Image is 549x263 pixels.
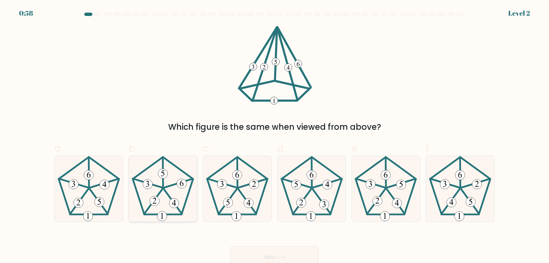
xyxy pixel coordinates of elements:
[352,142,359,155] span: e.
[277,142,285,155] span: d.
[58,121,491,133] div: Which figure is the same when viewed from above?
[508,8,530,18] div: Level 2
[19,8,33,18] div: 0:58
[426,142,430,155] span: f.
[203,142,210,155] span: c.
[129,142,137,155] span: b.
[54,142,63,155] span: a.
